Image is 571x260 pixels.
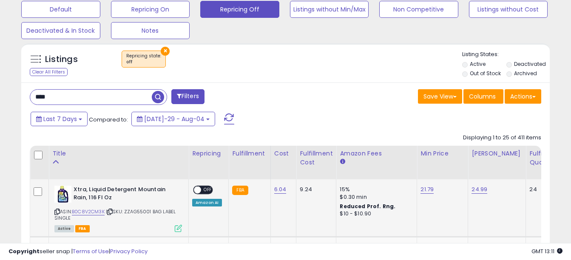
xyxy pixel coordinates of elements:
[72,208,105,215] a: B0C8V2CM3K
[89,116,128,124] span: Compared to:
[469,1,548,18] button: Listings without Cost
[192,199,222,206] div: Amazon AI
[514,70,537,77] label: Archived
[300,149,332,167] div: Fulfillment Cost
[340,203,395,210] b: Reduced Prof. Rng.
[200,1,279,18] button: Repricing Off
[472,149,522,158] div: [PERSON_NAME]
[75,225,90,232] span: FBA
[161,47,170,56] button: ×
[126,53,161,65] span: Repricing state :
[418,89,462,104] button: Save View
[472,185,487,194] a: 24.99
[21,22,100,39] button: Deactivated & In Stock
[111,22,190,39] button: Notes
[529,186,556,193] div: 24
[470,60,486,68] label: Active
[470,70,501,77] label: Out of Stock
[514,60,546,68] label: Deactivated
[111,1,190,18] button: Repricing On
[463,89,503,104] button: Columns
[110,247,148,255] a: Privacy Policy
[54,225,74,232] span: All listings currently available for purchase on Amazon
[21,1,100,18] button: Default
[340,193,410,201] div: $0.30 min
[274,149,293,158] div: Cost
[469,92,496,101] span: Columns
[31,112,88,126] button: Last 7 Days
[192,149,225,158] div: Repricing
[531,247,562,255] span: 2025-08-12 13:11 GMT
[73,247,109,255] a: Terms of Use
[340,149,413,158] div: Amazon Fees
[340,186,410,193] div: 15%
[232,186,248,195] small: FBA
[52,149,185,158] div: Title
[290,1,369,18] button: Listings without Min/Max
[43,115,77,123] span: Last 7 Days
[54,186,71,203] img: 41y2ZQ90uzL._SL40_.jpg
[505,89,541,104] button: Actions
[30,68,68,76] div: Clear All Filters
[462,51,550,59] p: Listing States:
[131,112,215,126] button: [DATE]-29 - Aug-04
[340,158,345,166] small: Amazon Fees.
[340,210,410,218] div: $10 - $10.90
[274,185,287,194] a: 6.04
[379,1,458,18] button: Non Competitive
[300,186,330,193] div: 9.24
[45,54,78,65] h5: Listings
[171,89,205,104] button: Filters
[126,59,161,65] div: off
[54,208,176,221] span: | SKU: ZZAG55001 BAG LABEL SINGLE
[9,248,148,256] div: seller snap | |
[232,149,267,158] div: Fulfillment
[9,247,40,255] strong: Copyright
[420,149,464,158] div: Min Price
[463,134,541,142] div: Displaying 1 to 25 of 411 items
[529,149,559,167] div: Fulfillable Quantity
[144,115,205,123] span: [DATE]-29 - Aug-04
[74,186,177,203] b: Xtra, Liquid Detergent Mountain Rain, 116 Fl Oz
[201,187,215,194] span: OFF
[54,186,182,231] div: ASIN:
[420,185,434,194] a: 21.79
